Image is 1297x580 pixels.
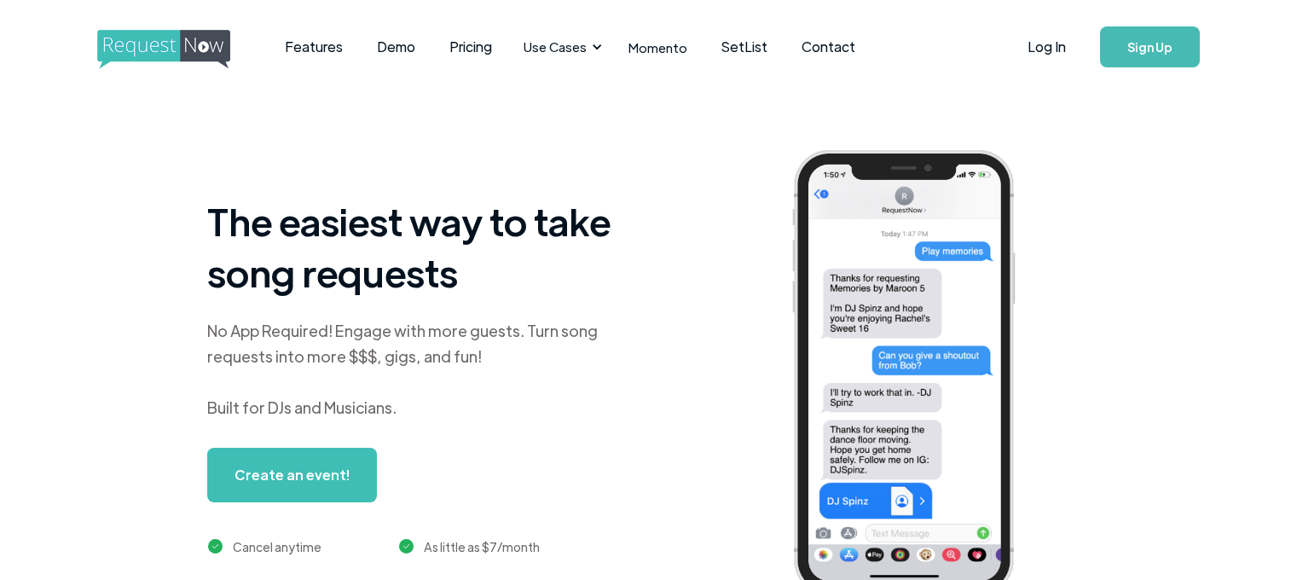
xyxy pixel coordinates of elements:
a: SetList [704,20,785,73]
div: Use Cases [513,20,607,73]
a: Momento [611,22,704,72]
a: Features [268,20,360,73]
img: green checkmark [208,539,223,554]
img: requestnow logo [97,30,262,69]
h1: The easiest way to take song requests [207,195,634,298]
a: Pricing [432,20,509,73]
a: Create an event! [207,448,377,502]
div: Use Cases [524,38,587,56]
a: Demo [360,20,432,73]
div: As little as $7/month [424,536,540,557]
a: home [97,30,225,64]
img: green checkmark [399,539,414,554]
a: Contact [785,20,872,73]
div: Cancel anytime [233,536,321,557]
a: Log In [1010,17,1083,77]
div: No App Required! Engage with more guests. Turn song requests into more $$$, gigs, and fun! Built ... [207,318,634,420]
a: Sign Up [1100,26,1200,67]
